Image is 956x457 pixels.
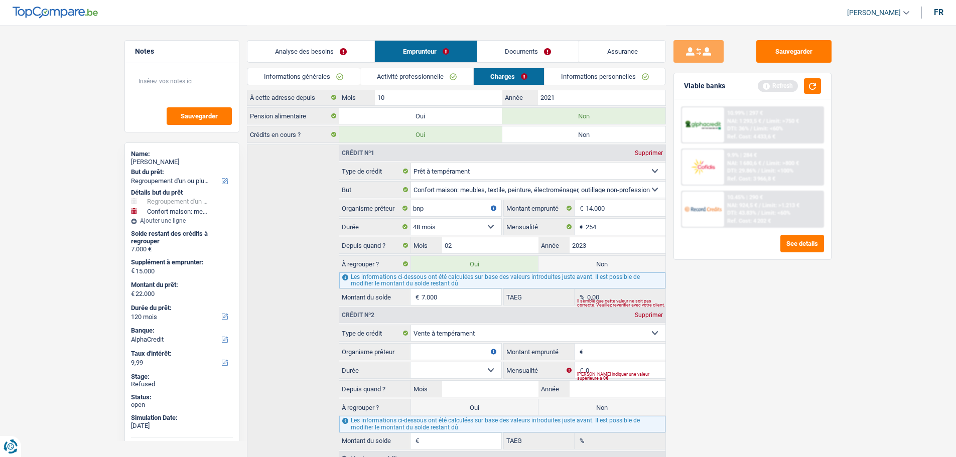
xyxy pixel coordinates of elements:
div: Crédit nº1 [339,150,377,156]
span: / [763,118,765,124]
label: Mensualité [504,362,575,378]
input: MM [442,381,538,397]
a: Emprunteur [375,41,477,62]
label: Année [502,89,538,105]
label: Montant du solde [339,433,411,449]
div: open [131,401,233,409]
label: Durée du prêt: [131,304,231,312]
div: Supprimer [632,312,665,318]
label: Oui [339,126,502,142]
div: Name: [131,150,233,158]
span: % [575,433,587,449]
div: Ref. Cost: 4 433,6 € [727,133,775,140]
div: Refused [131,380,233,388]
label: Année [538,381,570,397]
div: Supprimer [632,150,665,156]
div: 9.9% | 284 € [727,152,757,159]
label: Depuis quand ? [339,237,411,253]
div: 10.45% | 290 € [727,194,763,201]
a: Analyse des besoins [247,41,375,62]
span: / [759,202,761,209]
label: TAEG [504,433,575,449]
div: Refresh [758,80,798,91]
label: Taux d'intérêt: [131,350,231,358]
label: Supplément à emprunter: [131,258,231,266]
div: [PERSON_NAME] [131,158,233,166]
label: Depuis quand ? [339,381,411,397]
span: [PERSON_NAME] [847,9,901,17]
label: Non [538,256,665,272]
span: DTI: 36% [727,125,749,132]
img: Cofidis [685,158,722,176]
div: [DATE] [131,422,233,430]
button: Sauvegarder [167,107,232,125]
label: Mois [339,89,375,105]
label: Non [538,399,665,415]
span: DTI: 43.83% [727,210,756,216]
label: Durée [339,362,411,378]
span: / [763,160,765,167]
span: / [758,210,760,216]
span: Sauvegarder [181,113,218,119]
div: Ajouter une ligne [131,217,233,224]
img: Record Credits [685,200,722,218]
button: See details [780,235,824,252]
span: € [131,267,134,275]
div: Viable banks [684,82,725,90]
span: Limit: >800 € [766,160,799,167]
input: MM [375,89,502,105]
label: Type de crédit [339,163,411,179]
input: MM [442,237,538,253]
div: [PERSON_NAME] indiquer une valeur supérieure à 0€ [577,374,665,378]
div: Stage: [131,373,233,381]
span: € [411,433,422,449]
a: Informations générales [247,68,360,85]
a: [PERSON_NAME] [839,5,909,21]
span: NAI: 924,5 € [727,202,757,209]
span: NAI: 1 293,5 € [727,118,761,124]
div: Ref. Cost: 3 966,8 € [727,176,775,182]
span: Limit: <60% [754,125,783,132]
label: But [339,182,411,198]
a: Activité professionnelle [360,68,473,85]
a: Assurance [579,41,665,62]
span: Limit: <100% [761,168,793,174]
h5: Notes [135,47,229,56]
label: Mois [411,237,442,253]
label: Non [502,126,665,142]
label: TAEG [504,289,575,305]
div: 10.99% | 297 € [727,110,763,116]
label: Oui [411,399,538,415]
span: DTI: 29.86% [727,168,756,174]
div: Les informations ci-dessous ont été calculées sur base des valeurs introduites juste avant. Il es... [339,272,665,288]
div: Crédit nº2 [339,312,377,318]
span: / [758,168,760,174]
div: fr [934,8,943,17]
label: À regrouper ? [339,256,411,272]
span: Limit: >1.213 € [762,202,799,209]
div: Solde restant des crédits à regrouper [131,230,233,245]
label: Mensualité [504,219,575,235]
div: Simulation Date: [131,414,233,422]
label: Montant emprunté [504,344,575,360]
a: Informations personnelles [544,68,665,85]
span: Limit: >750 € [766,118,799,124]
label: À regrouper ? [339,399,411,415]
div: Status: [131,393,233,401]
label: Mois [411,381,442,397]
label: Pension alimentaire [247,108,339,124]
label: Non [502,108,665,124]
span: € [575,200,586,216]
button: Sauvegarder [756,40,832,63]
input: AAAA [538,89,665,105]
span: % [575,289,587,305]
img: TopCompare Logo [13,7,98,19]
img: AlphaCredit [685,119,722,131]
label: À cette adresse depuis [247,89,339,105]
input: AAAA [570,237,665,253]
label: Organisme prêteur [339,344,411,360]
div: 7.000 € [131,245,233,253]
a: Charges [474,68,544,85]
label: Crédits en cours ? [247,126,339,142]
label: Type de crédit [339,325,411,341]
